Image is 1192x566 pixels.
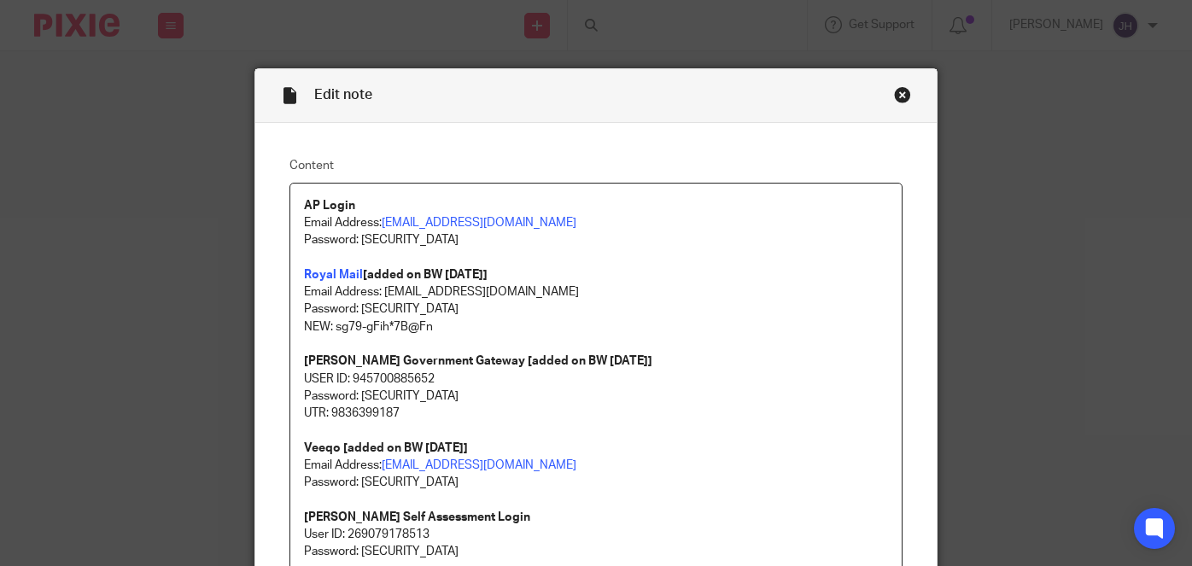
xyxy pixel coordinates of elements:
[304,355,652,367] strong: [PERSON_NAME] Government Gateway [added on BW [DATE]]
[304,511,530,523] strong: [PERSON_NAME] Self Assessment Login
[289,157,903,174] label: Content
[343,442,468,454] strong: [added on BW [DATE]]
[304,474,888,491] p: Password: [SECURITY_DATA]
[304,231,888,248] p: Password: [SECURITY_DATA]
[304,214,888,231] p: Email Address:
[304,283,888,336] p: Email Address: [EMAIL_ADDRESS][DOMAIN_NAME] Password: [SECURITY_DATA] NEW: sg79-gFih*7B@Fn
[304,457,888,474] p: Email Address:
[304,442,341,454] strong: Veeqo
[304,543,888,560] p: Password: [SECURITY_DATA]
[382,459,576,471] a: [EMAIL_ADDRESS][DOMAIN_NAME]
[894,86,911,103] div: Close this dialog window
[304,388,888,405] p: Password: [SECURITY_DATA]
[304,371,888,388] p: USER ID: 945700885652
[304,200,355,212] strong: AP Login
[304,269,363,281] a: Royal Mail
[314,88,372,102] span: Edit note
[304,405,888,422] p: UTR: 9836399187
[382,217,576,229] a: [EMAIL_ADDRESS][DOMAIN_NAME]
[363,269,488,281] strong: [added on BW [DATE]]
[304,526,888,543] p: User ID: 269079178513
